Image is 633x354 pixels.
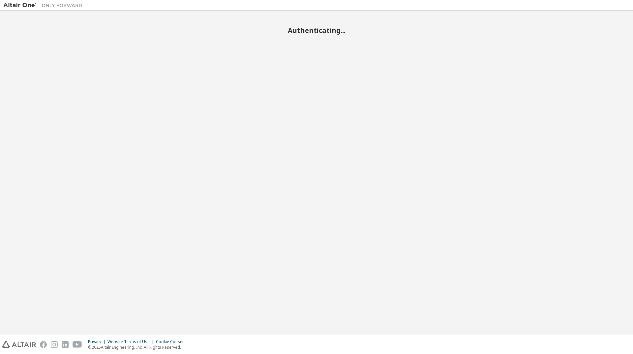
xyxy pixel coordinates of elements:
img: Altair One [3,2,86,9]
img: altair_logo.svg [2,341,36,348]
img: youtube.svg [73,341,82,348]
h2: Authenticating... [3,26,630,35]
div: Privacy [88,339,107,344]
img: facebook.svg [40,341,47,348]
img: instagram.svg [51,341,58,348]
div: Cookie Consent [156,339,190,344]
div: Website Terms of Use [107,339,156,344]
img: linkedin.svg [62,341,69,348]
p: © 2025 Altair Engineering, Inc. All Rights Reserved. [88,344,190,350]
